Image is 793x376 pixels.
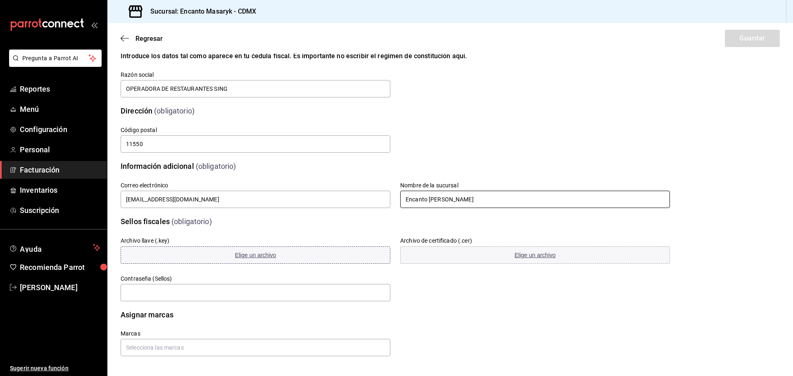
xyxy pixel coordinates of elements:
div: Información adicional [121,161,194,172]
span: Suscripción [20,205,100,216]
span: Configuración [20,124,100,135]
label: Código postal [121,127,390,133]
label: Correo electrónico [121,182,390,188]
span: Elige un archivo [515,252,556,258]
button: Regresar [121,35,163,43]
button: Elige un archivo [400,246,670,264]
div: (obligatorio) [154,105,195,116]
button: open_drawer_menu [91,21,97,28]
h3: Sucursal: Encanto Masaryk - CDMX [144,7,256,17]
span: Menú [20,104,100,115]
a: Pregunta a Parrot AI [6,60,102,69]
label: Archivo de certificado (.cer) [400,238,472,244]
button: Pregunta a Parrot AI [9,50,102,67]
span: Reportes [20,83,100,95]
div: Asignar marcas [121,309,173,320]
input: Obligatorio [121,135,390,153]
span: Pregunta a Parrot AI [22,54,89,63]
div: Introduce los datos tal como aparece en tu ćedula fiscal. Es importante no escribir el regimen de... [121,51,670,61]
label: Nombre de la sucursal [400,182,670,188]
span: Regresar [135,35,163,43]
label: Contraseña (Sellos) [121,276,390,281]
label: Razón social [121,72,390,78]
button: Elige un archivo [121,246,390,264]
span: Sugerir nueva función [10,364,100,373]
span: Personal [20,144,100,155]
h6: Marcas [121,330,390,337]
div: (obligatorio) [196,161,236,172]
span: [PERSON_NAME] [20,282,100,293]
span: Ayuda [20,243,90,253]
div: Sellos fiscales [121,216,170,227]
span: Inventarios [20,184,100,196]
span: Recomienda Parrot [20,262,100,273]
div: (obligatorio) [171,216,212,227]
span: Elige un archivo [235,252,276,258]
div: Dirección [121,105,152,116]
span: Facturación [20,164,100,175]
input: Selecciona las marcas [121,339,390,356]
label: Archivo llave (.key) [121,238,170,244]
